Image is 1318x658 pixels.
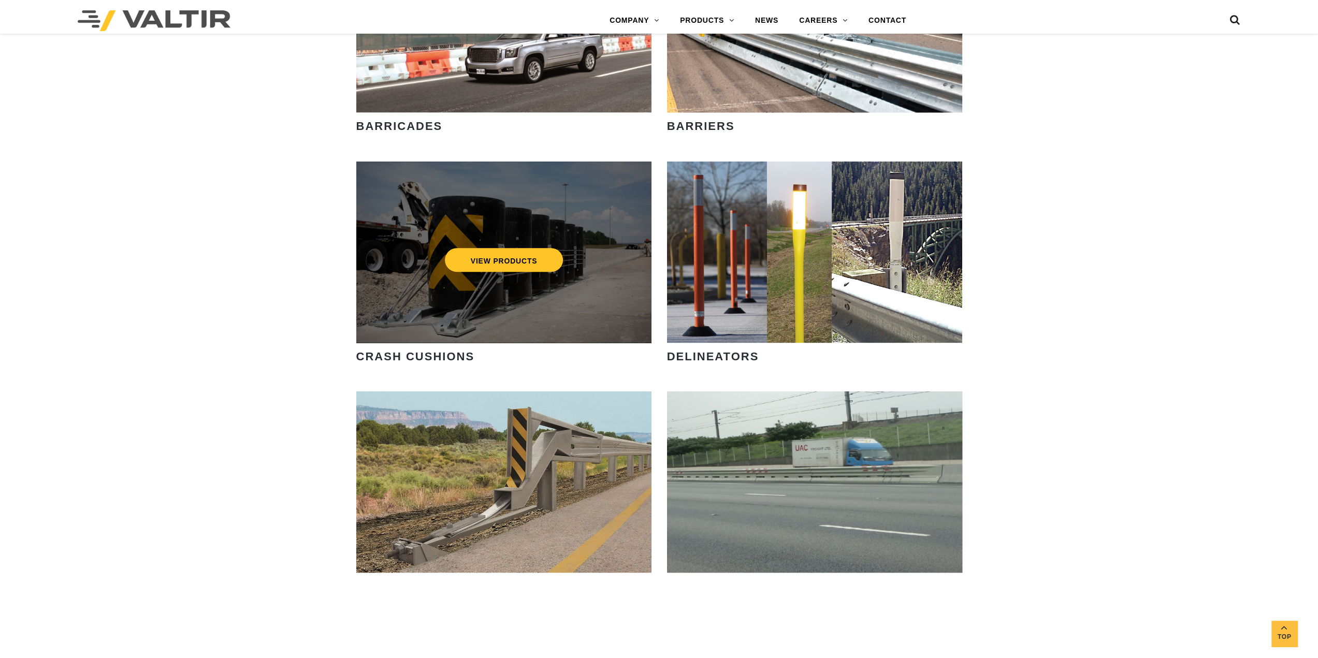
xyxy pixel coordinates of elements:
img: Valtir [78,10,230,31]
a: CAREERS [789,10,858,31]
strong: BARRIERS [667,120,735,133]
a: CONTACT [858,10,917,31]
strong: BARRICADES [356,120,443,133]
a: VIEW PRODUCTS [444,248,563,272]
a: PRODUCTS [670,10,745,31]
strong: CRASH CUSHIONS [356,350,474,363]
span: Top [1271,631,1297,643]
a: Top [1271,621,1297,647]
a: COMPANY [599,10,670,31]
a: NEWS [745,10,789,31]
strong: DELINEATORS [667,350,759,363]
